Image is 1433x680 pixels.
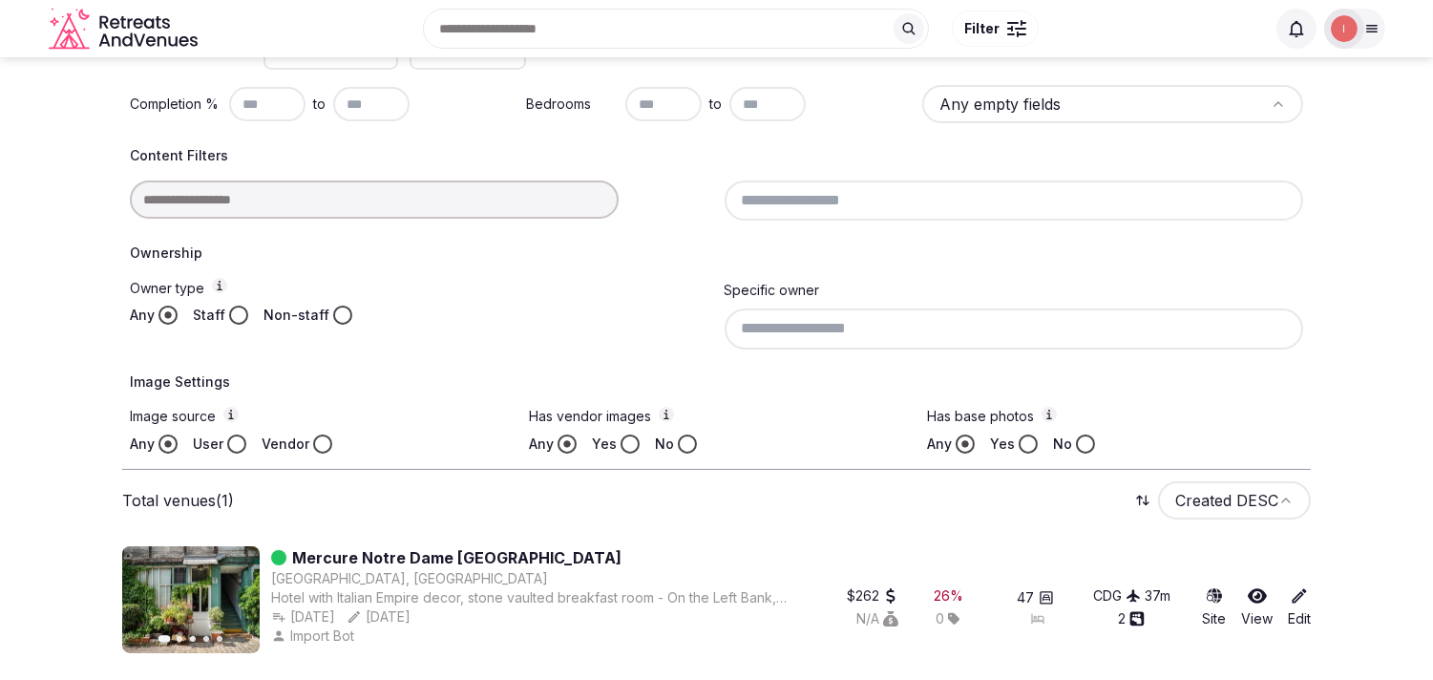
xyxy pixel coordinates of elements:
a: Visit the homepage [49,8,201,51]
label: Any [130,435,155,454]
button: CDG [1093,586,1141,606]
div: 37 m [1145,586,1170,606]
button: Has vendor images [659,407,674,422]
label: Any [529,435,554,454]
button: 37m [1145,586,1170,606]
button: Go to slide 2 [177,636,182,642]
button: Import Bot [271,627,358,646]
label: User [193,435,223,454]
button: 2 [1118,609,1145,628]
label: Non-staff [263,306,329,325]
button: Owner type [212,278,227,293]
button: N/A [856,609,898,628]
button: Image source [223,407,239,422]
a: Site [1202,586,1226,628]
button: 26% [934,586,963,606]
button: Go to slide 1 [158,635,171,643]
a: Edit [1288,586,1311,628]
img: Irene Gonzales [1331,15,1358,42]
label: Specific owner [725,282,820,298]
label: Any [130,306,155,325]
label: Any [927,435,952,454]
span: 0 [936,609,944,628]
button: [GEOGRAPHIC_DATA], [GEOGRAPHIC_DATA] [271,569,548,588]
label: Yes [592,435,617,454]
button: Has base photos [1042,407,1057,422]
label: Staff [193,306,225,325]
label: No [1053,435,1072,454]
button: Filter [952,11,1039,47]
h4: Content Filters [130,146,1303,165]
button: [DATE] [271,607,335,627]
span: 47 [1018,588,1035,607]
button: [DATE] [347,607,411,627]
button: Go to slide 3 [190,636,196,642]
h4: Image Settings [130,372,1303,392]
button: Go to slide 5 [217,636,222,642]
label: No [655,435,674,454]
label: Has base photos [927,407,1303,427]
p: Total venues (1) [122,490,234,511]
label: Has vendor images [529,407,905,427]
div: Hotel with Italian Empire decor, stone vaulted breakfast room - On the Left Bank, near the [GEOGR... [271,588,788,607]
img: Featured image for Mercure Notre Dame St Germain des Pres [122,546,260,653]
a: Mercure Notre Dame [GEOGRAPHIC_DATA] [292,546,622,569]
label: Owner type [130,278,709,298]
h4: Ownership [130,244,1303,263]
svg: Retreats and Venues company logo [49,8,201,51]
a: View [1241,586,1273,628]
div: 26 % [934,586,963,606]
span: to [313,95,326,114]
label: Vendor [262,435,309,454]
button: Go to slide 4 [203,636,209,642]
span: Filter [964,19,1000,38]
label: Bedrooms [526,95,618,114]
span: to [709,95,722,114]
label: Image source [130,407,506,427]
button: $262 [847,586,898,606]
label: Yes [990,435,1015,454]
button: 47 [1018,588,1054,607]
label: Completion % [130,95,221,114]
